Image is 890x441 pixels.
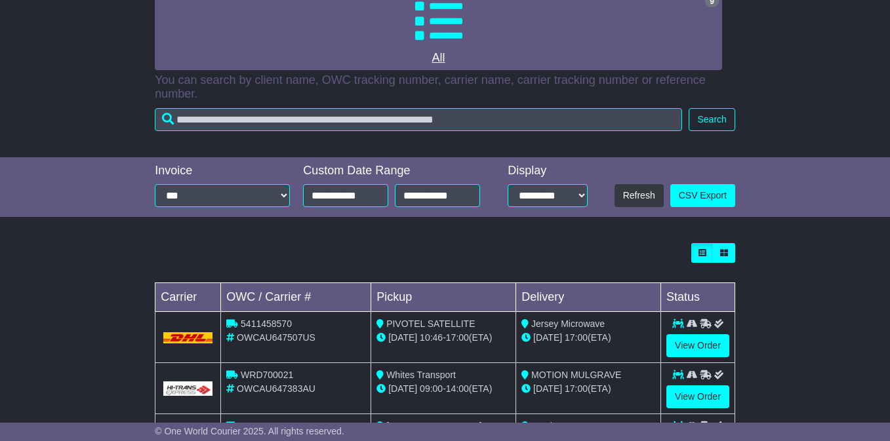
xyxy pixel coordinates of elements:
td: Carrier [155,283,221,312]
div: Custom Date Range [303,164,488,178]
span: © One World Courier 2025. All rights reserved. [155,426,344,436]
span: Whites Transport [386,370,456,380]
a: CSV Export [670,184,735,207]
span: [DATE] [533,332,562,343]
div: - (ETA) [376,382,510,396]
button: Refresh [615,184,664,207]
img: GetCarrierServiceLogo [163,381,212,396]
span: 17:00 [565,383,588,394]
td: OWC / Carrier # [221,283,371,312]
span: 17:00 [446,332,469,343]
img: DHL.png [163,332,212,343]
p: You can search by client name, OWC tracking number, carrier name, carrier tracking number or refe... [155,73,735,102]
span: OWCAU647383AU [237,383,315,394]
span: 09:00 [420,383,443,394]
span: [DATE] [388,383,417,394]
a: View Order [666,385,729,408]
td: Delivery [516,283,661,312]
span: Jersey Microwave [531,318,605,329]
span: MOTION MULGRAVE [531,370,621,380]
span: OWS000647377 [241,421,309,431]
span: 14:00 [446,383,469,394]
div: Invoice [155,164,290,178]
span: WRD700021 [241,370,293,380]
span: [GEOGRAPHIC_DATA] [386,421,482,431]
div: Display [508,164,588,178]
span: 10:46 [420,332,443,343]
div: (ETA) [521,331,655,345]
span: [DATE] [533,383,562,394]
td: Pickup [371,283,516,312]
span: OWCAU647507US [237,332,315,343]
a: View Order [666,334,729,357]
span: 5411458570 [241,318,292,329]
span: PIVOTEL SATELLITE [386,318,475,329]
div: (ETA) [521,382,655,396]
div: - (ETA) [376,331,510,345]
button: Search [689,108,735,131]
span: 17:00 [565,332,588,343]
span: [DATE] [388,332,417,343]
td: Status [661,283,735,312]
